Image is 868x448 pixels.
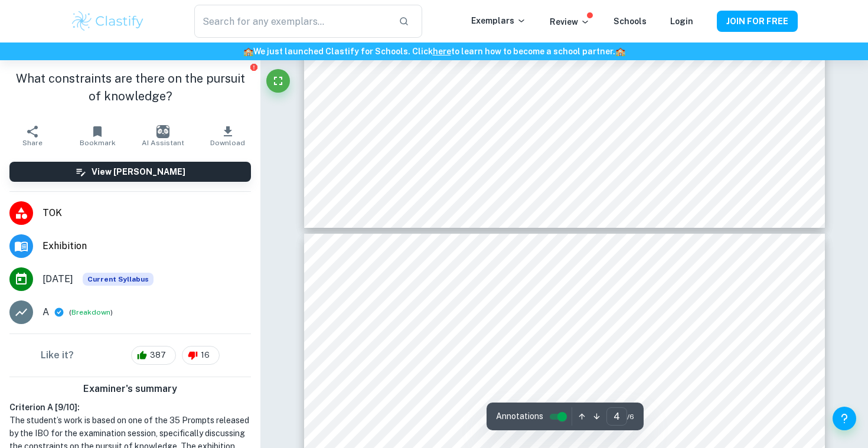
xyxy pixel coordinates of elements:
[156,125,169,138] img: AI Assistant
[496,410,543,423] span: Annotations
[717,11,798,32] button: JOIN FOR FREE
[194,349,216,361] span: 16
[627,411,634,422] span: / 6
[71,307,110,318] button: Breakdown
[43,305,49,319] p: A
[615,47,625,56] span: 🏫
[9,162,251,182] button: View [PERSON_NAME]
[243,47,253,56] span: 🏫
[83,273,154,286] span: Current Syllabus
[210,139,245,147] span: Download
[65,119,130,152] button: Bookmark
[9,401,251,414] h6: Criterion A [ 9 / 10 ]:
[249,63,258,71] button: Report issue
[43,239,251,253] span: Exhibition
[131,346,176,365] div: 387
[182,346,220,365] div: 16
[670,17,693,26] a: Login
[614,17,647,26] a: Schools
[2,45,866,58] h6: We just launched Clastify for Schools. Click to learn how to become a school partner.
[266,69,290,93] button: Fullscreen
[833,407,856,430] button: Help and Feedback
[433,47,451,56] a: here
[194,5,389,38] input: Search for any exemplars...
[142,139,184,147] span: AI Assistant
[130,119,195,152] button: AI Assistant
[43,206,251,220] span: TOK
[41,348,74,362] h6: Like it?
[471,14,526,27] p: Exemplars
[5,382,256,396] h6: Examiner's summary
[9,70,251,105] h1: What constraints are there on the pursuit of knowledge?
[69,307,113,318] span: ( )
[22,139,43,147] span: Share
[43,272,73,286] span: [DATE]
[92,165,185,178] h6: View [PERSON_NAME]
[550,15,590,28] p: Review
[143,349,172,361] span: 387
[83,273,154,286] div: This exemplar is based on the current syllabus. Feel free to refer to it for inspiration/ideas wh...
[70,9,145,33] img: Clastify logo
[195,119,260,152] button: Download
[80,139,116,147] span: Bookmark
